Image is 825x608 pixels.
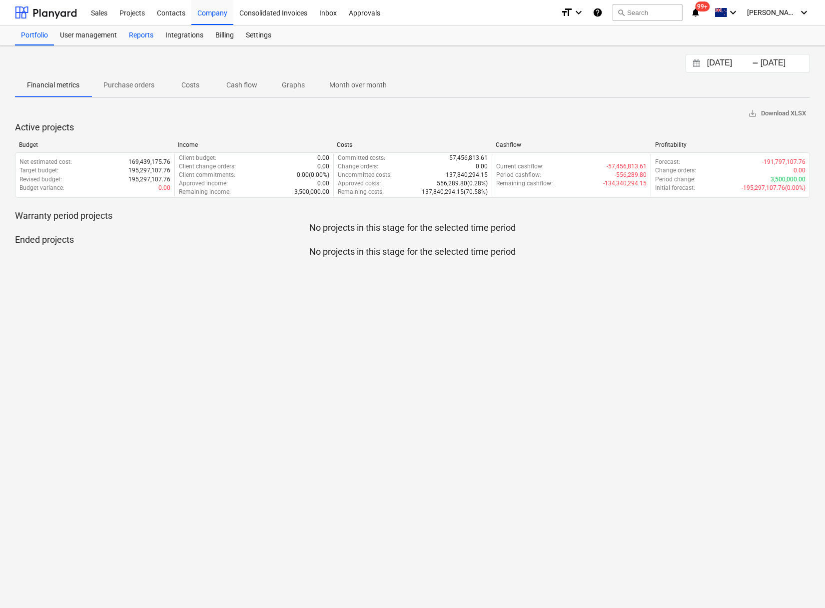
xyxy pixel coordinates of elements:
[496,179,553,188] p: Remaining cashflow :
[655,184,695,192] p: Initial forecast :
[496,162,544,171] p: Current cashflow :
[179,162,236,171] p: Client change orders :
[593,6,603,18] i: Knowledge base
[240,25,277,45] a: Settings
[209,25,240,45] a: Billing
[752,60,759,66] div: -
[655,158,680,166] p: Forecast :
[179,179,228,188] p: Approved income :
[15,25,54,45] a: Portfolio
[437,179,488,188] p: 556,289.80 ( 0.28% )
[496,171,541,179] p: Period cashflow :
[613,4,683,21] button: Search
[19,175,62,184] p: Revised budget :
[446,171,488,179] p: 137,840,294.15
[297,171,329,179] p: 0.00 ( 0.00% )
[128,166,170,175] p: 195,297,107.76
[655,175,696,184] p: Period change :
[617,8,625,16] span: search
[655,166,696,175] p: Change orders :
[123,25,159,45] a: Reports
[775,560,825,608] iframe: Chat Widget
[338,154,386,162] p: Committed costs :
[103,80,154,90] p: Purchase orders
[317,179,329,188] p: 0.00
[561,6,573,18] i: format_size
[179,154,216,162] p: Client budget :
[159,25,209,45] a: Integrations
[798,6,810,18] i: keyboard_arrow_down
[696,1,710,11] span: 99+
[15,234,810,246] p: Ended projects
[449,154,488,162] p: 57,456,813.61
[226,80,257,90] p: Cash flow
[179,188,231,196] p: Remaining income :
[338,179,381,188] p: Approved costs :
[727,6,739,18] i: keyboard_arrow_down
[317,154,329,162] p: 0.00
[15,210,810,222] p: Warranty period projects
[15,222,810,234] p: No projects in this stage for the selected time period
[281,80,305,90] p: Graphs
[178,141,329,148] div: Income
[128,158,170,166] p: 169,439,175.76
[655,141,806,148] div: Profitability
[422,188,488,196] p: 137,840,294.15 ( 70.58% )
[476,162,488,171] p: 0.00
[158,184,170,192] p: 0.00
[27,80,79,90] p: Financial metrics
[15,246,810,258] p: No projects in this stage for the selected time period
[19,141,170,148] div: Budget
[794,166,806,175] p: 0.00
[338,162,379,171] p: Change orders :
[19,184,64,192] p: Budget variance :
[496,141,647,148] div: Cashflow
[19,158,72,166] p: Net estimated cost :
[294,188,329,196] p: 3,500,000.00
[759,56,810,70] input: End Date
[771,175,806,184] p: 3,500,000.00
[691,6,701,18] i: notifications
[19,166,58,175] p: Target budget :
[317,162,329,171] p: 0.00
[744,106,810,121] button: Download XLSX
[178,80,202,90] p: Costs
[742,184,806,192] p: -195,297,107.76 ( 0.00% )
[54,25,123,45] a: User management
[705,56,756,70] input: Start Date
[615,171,647,179] p: -556,289.80
[338,171,392,179] p: Uncommitted costs :
[15,121,810,133] p: Active projects
[748,108,806,119] span: Download XLSX
[179,171,235,179] p: Client commitments :
[762,158,806,166] p: -191,797,107.76
[338,188,384,196] p: Remaining costs :
[128,175,170,184] p: 195,297,107.76
[688,58,705,69] button: Interact with the calendar and add the check-in date for your trip.
[607,162,647,171] p: -57,456,813.61
[337,141,488,148] div: Costs
[603,179,647,188] p: -134,340,294.15
[748,109,757,118] span: save_alt
[573,6,585,18] i: keyboard_arrow_down
[329,80,387,90] p: Month over month
[747,8,797,16] span: [PERSON_NAME]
